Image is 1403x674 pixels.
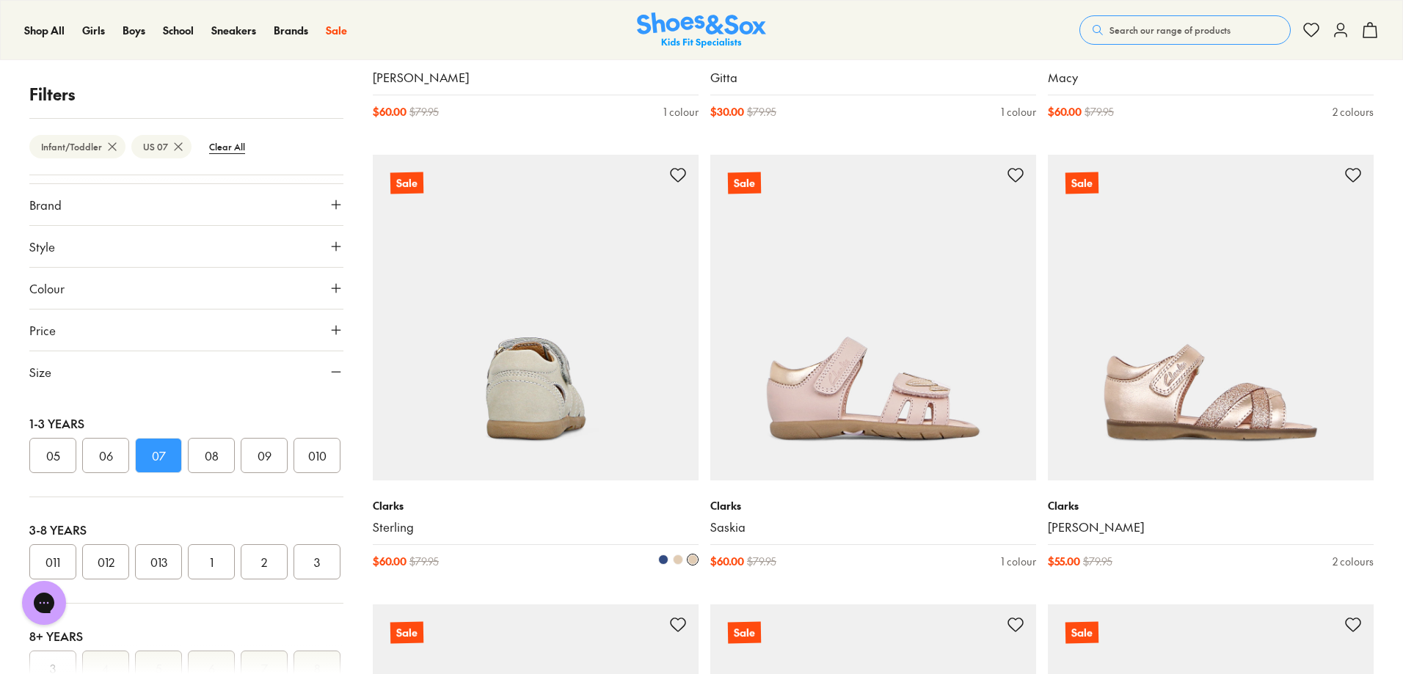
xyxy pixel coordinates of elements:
span: $ 55.00 [1048,554,1080,569]
a: [PERSON_NAME] [1048,519,1374,535]
a: Gitta [710,70,1036,86]
a: Shoes & Sox [637,12,766,48]
span: Shop All [24,23,65,37]
p: Clarks [373,498,699,513]
span: Sneakers [211,23,256,37]
button: 07 [135,438,182,473]
p: Sale [728,621,761,643]
a: School [163,23,194,38]
button: 08 [188,438,235,473]
span: Colour [29,279,65,297]
iframe: Gorgias live chat messenger [15,576,73,630]
a: Sale [373,155,699,480]
div: 1 colour [663,104,699,120]
button: 06 [82,438,129,473]
button: 1 [188,544,235,579]
p: Sale [1065,172,1098,194]
btn: US 07 [131,135,192,158]
btn: Clear All [197,133,257,160]
div: 1 colour [1001,554,1036,569]
p: Filters [29,82,343,106]
div: 8+ Years [29,627,343,645]
button: 012 [82,544,129,579]
button: 05 [29,438,76,473]
a: Girls [82,23,105,38]
span: Brand [29,196,62,213]
div: 1 colour [1001,104,1036,120]
p: Clarks [1048,498,1374,513]
button: 010 [294,438,340,473]
div: 2 colours [1333,104,1374,120]
p: Sale [1065,621,1098,643]
span: $ 79.95 [409,554,439,569]
a: Sale [710,155,1036,480]
p: Clarks [710,498,1036,513]
btn: Infant/Toddler [29,135,125,158]
span: Size [29,363,51,381]
button: Colour [29,268,343,309]
button: Brand [29,184,343,225]
button: Size [29,351,343,392]
a: Saskia [710,519,1036,535]
button: Search our range of products [1079,15,1291,45]
button: 011 [29,544,76,579]
a: Sneakers [211,23,256,38]
a: Sale [326,23,347,38]
button: 013 [135,544,182,579]
a: Brands [274,23,308,38]
span: $ 60.00 [710,554,744,569]
div: 1-3 Years [29,414,343,432]
span: $ 79.95 [1085,104,1114,120]
span: Style [29,238,55,255]
a: Sterling [373,519,699,535]
span: School [163,23,194,37]
span: $ 60.00 [373,104,407,120]
span: Boys [123,23,145,37]
a: Shop All [24,23,65,38]
span: Sale [326,23,347,37]
button: 09 [241,438,288,473]
a: Boys [123,23,145,38]
a: Sale [1048,155,1374,480]
span: $ 79.95 [747,554,776,569]
span: $ 79.95 [1083,554,1112,569]
div: 2 colours [1333,554,1374,569]
span: Girls [82,23,105,37]
span: $ 79.95 [409,104,439,120]
button: 2 [241,544,288,579]
img: SNS_Logo_Responsive.svg [637,12,766,48]
span: $ 60.00 [373,554,407,569]
span: Brands [274,23,308,37]
a: Macy [1048,70,1374,86]
button: 3 [294,544,340,579]
button: Style [29,226,343,267]
span: $ 60.00 [1048,104,1082,120]
p: Sale [390,621,423,643]
span: $ 30.00 [710,104,744,120]
p: Sale [390,172,423,194]
button: Price [29,309,343,351]
a: [PERSON_NAME] [373,70,699,86]
span: $ 79.95 [747,104,776,120]
span: Price [29,321,56,339]
div: 3-8 Years [29,521,343,538]
span: Search our range of products [1109,23,1231,37]
p: Sale [728,172,761,194]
